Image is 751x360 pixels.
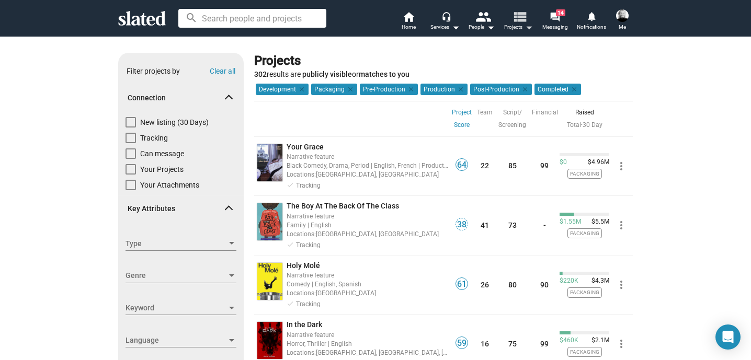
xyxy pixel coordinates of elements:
span: In the Dark [287,320,322,329]
div: Filter projects by [127,66,180,76]
mat-icon: arrow_drop_down [522,21,535,33]
div: Connection [118,117,244,195]
span: Your Projects [140,164,184,175]
b: publicly visible [302,70,352,78]
span: Locations: [287,289,316,297]
span: Tracking [140,133,168,143]
a: 41 [481,221,489,229]
a: Holy MoléNarrative featureComedy | English, SpanishLocations:[GEOGRAPHIC_DATA]Tracking [287,261,448,309]
button: Clear all [210,67,235,75]
a: 14Messaging [537,10,573,33]
span: Language [126,335,227,346]
span: Packaging [567,347,602,357]
a: 30 Day [583,121,602,129]
span: Connection [128,93,226,103]
a: 61 [456,283,468,292]
span: · [567,121,583,129]
mat-icon: more_vert [615,278,628,291]
mat-icon: view_list [512,9,527,24]
span: Your Grace [287,143,324,151]
span: Holy Molé [287,261,320,270]
mat-icon: clear [568,85,578,94]
mat-icon: people [475,9,491,24]
a: Financial [532,106,558,119]
mat-icon: arrow_drop_down [449,21,462,33]
div: [GEOGRAPHIC_DATA], [GEOGRAPHIC_DATA], [GEOGRAPHIC_DATA] [287,347,448,357]
span: Notifications [577,21,606,33]
a: Team [477,106,493,119]
mat-expansion-panel-header: Connection [118,82,244,115]
mat-chip: Pre-Production [360,84,418,95]
span: Your Attachments [140,180,199,190]
mat-chip: Completed [534,84,581,95]
div: Comedy | English, Spanish [287,279,448,289]
span: $4.3M [587,277,609,285]
mat-icon: done [287,299,294,306]
div: Black Comedy, Drama, Period | English, French | Production: [DATE] [287,160,448,170]
span: $4.96M [584,158,609,167]
img: undefined [257,203,282,240]
span: Keyword [126,303,227,313]
mat-icon: clear [405,85,415,94]
a: 85 [508,161,517,170]
span: Messaging [542,21,568,33]
a: 26 [481,281,489,289]
mat-chip: Post-Production [470,84,532,95]
span: Can message [140,148,184,159]
div: Family | English [287,220,448,230]
img: undefined [257,263,282,300]
span: Tracking [296,300,321,308]
a: Your GraceNarrative featureBlack Comedy, Drama, Period | English, French | Production: [DATE]Loca... [287,142,448,191]
a: The Boy At The Back Of The ClassNarrative featureFamily | EnglishLocations:[GEOGRAPHIC_DATA], [GE... [287,201,448,250]
span: Locations: [287,349,316,356]
a: 59 [456,342,468,351]
mat-icon: more_vert [615,219,628,231]
img: Shelly Bancroft [616,9,629,22]
mat-icon: forum [550,11,560,21]
span: Packaging [567,228,602,238]
button: Services [427,10,463,33]
a: 64 [456,164,468,172]
strong: 302 [254,70,267,78]
a: 16 [481,340,489,348]
a: 73 [508,221,517,229]
div: Projects [254,53,629,69]
a: Home [390,10,427,33]
div: Narrative feature [287,330,448,340]
a: undefined [255,201,285,242]
a: 38 [456,224,468,232]
span: Home [402,21,416,33]
div: Narrative feature [287,211,448,221]
span: Locations: [287,230,316,238]
span: Genre [126,270,227,281]
mat-icon: done [287,180,294,188]
a: 90 [540,281,549,289]
a: undefined [255,261,285,302]
span: $460K [560,336,578,345]
mat-icon: headset_mic [441,11,451,21]
button: People [463,10,500,33]
div: Open Intercom Messenger [715,324,741,350]
span: Packaging [567,287,602,297]
button: Projects [500,10,537,33]
span: Locations: [287,171,316,178]
div: People [469,21,495,33]
a: Script/ Screening [498,106,526,131]
div: [GEOGRAPHIC_DATA] [287,288,448,298]
span: Packaging [567,169,602,179]
span: Type [126,238,227,249]
mat-icon: clear [455,85,464,94]
mat-icon: clear [519,85,529,94]
a: 80 [508,281,517,289]
span: $2.1M [587,336,609,345]
span: The Boy At The Back Of The Class [287,202,399,210]
div: [GEOGRAPHIC_DATA], [GEOGRAPHIC_DATA] [287,229,448,239]
mat-icon: clear [296,85,305,94]
a: 99 [540,340,549,348]
span: $1.55M [560,218,581,226]
span: 64 [456,160,468,170]
span: Projects [504,21,533,33]
a: 75 [508,340,517,348]
a: Notifications [573,10,610,33]
div: Narrative feature [287,152,448,161]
